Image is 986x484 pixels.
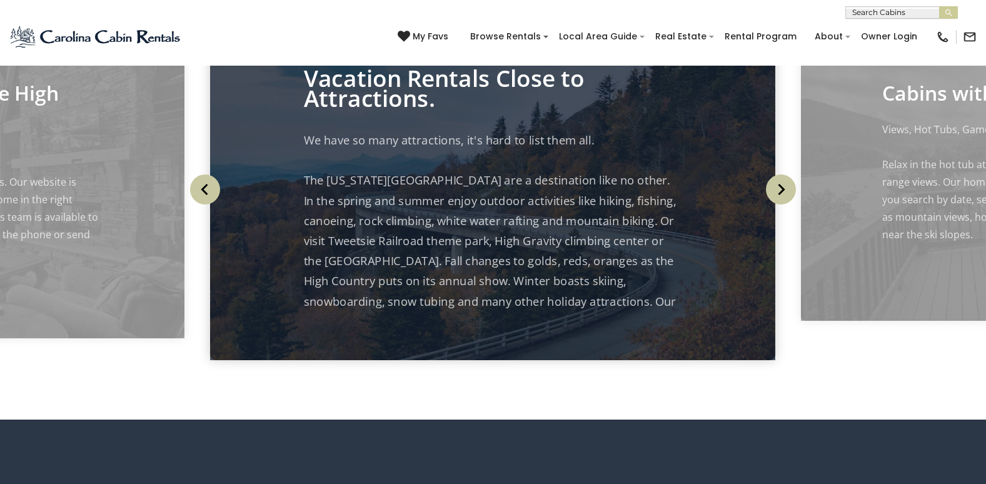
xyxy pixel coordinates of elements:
button: Previous [184,161,225,218]
img: mail-regular-black.png [963,30,977,44]
a: About [808,27,849,46]
a: My Favs [398,30,451,44]
button: Next [761,161,802,218]
img: phone-regular-black.png [936,30,950,44]
p: Vacation Rentals Close to Attractions. [304,68,682,108]
img: Blue-2.png [9,24,183,49]
a: Browse Rentals [464,27,547,46]
a: Local Area Guide [553,27,643,46]
a: Owner Login [855,27,923,46]
a: Rental Program [718,27,803,46]
img: arrow [766,174,796,204]
img: arrow [190,174,220,204]
p: We have so many attractions, it's hard to list them all. The [US_STATE][GEOGRAPHIC_DATA] are a de... [304,130,682,351]
span: My Favs [413,30,448,43]
a: Real Estate [649,27,713,46]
